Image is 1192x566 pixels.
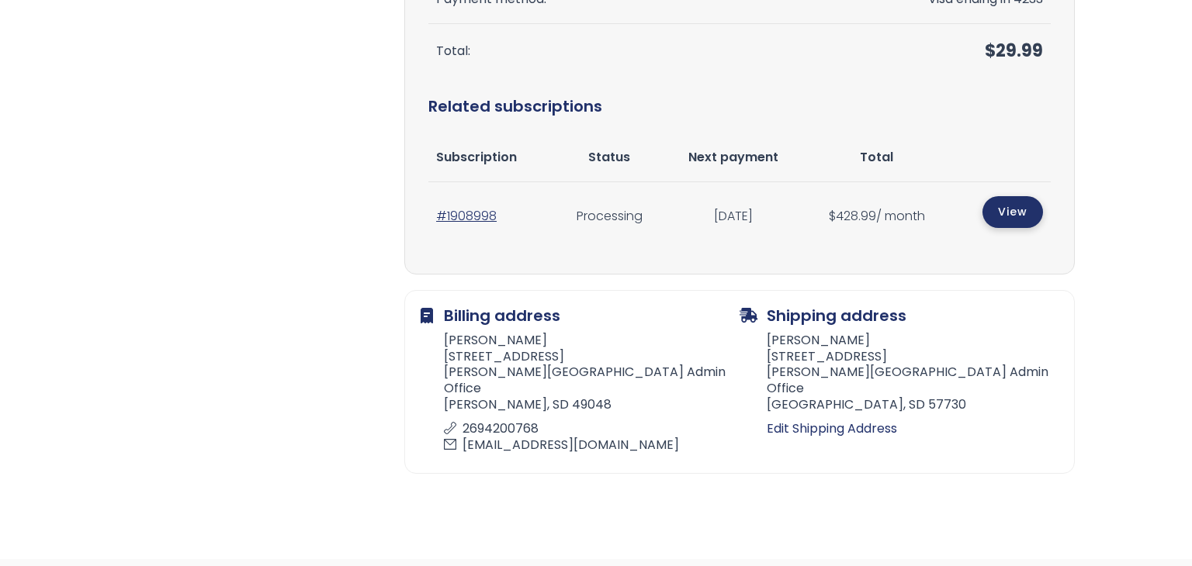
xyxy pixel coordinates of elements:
span: 29.99 [985,39,1043,63]
h2: Billing address [421,306,740,325]
td: [DATE] [664,182,803,250]
span: $ [829,207,836,225]
a: Edit Shipping Address [767,418,1059,440]
span: Total [860,148,893,166]
a: View [982,196,1043,228]
td: Processing [556,182,664,250]
h2: Related subscriptions [428,79,1051,133]
span: Subscription [436,148,517,166]
h2: Shipping address [740,306,1059,325]
span: Status [588,148,630,166]
p: 2694200768 [444,421,730,437]
td: / month [802,182,950,250]
address: [PERSON_NAME] [STREET_ADDRESS] [PERSON_NAME][GEOGRAPHIC_DATA] Admin Office [PERSON_NAME], SD 49048 [421,333,740,458]
span: Next payment [688,148,778,166]
th: Total: [428,24,832,79]
span: $ [985,39,996,63]
span: 428.99 [829,207,876,225]
p: [EMAIL_ADDRESS][DOMAIN_NAME] [444,437,730,454]
address: [PERSON_NAME] [STREET_ADDRESS] [PERSON_NAME][GEOGRAPHIC_DATA] Admin Office [GEOGRAPHIC_DATA], SD ... [740,333,1059,418]
a: #1908998 [436,207,497,225]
